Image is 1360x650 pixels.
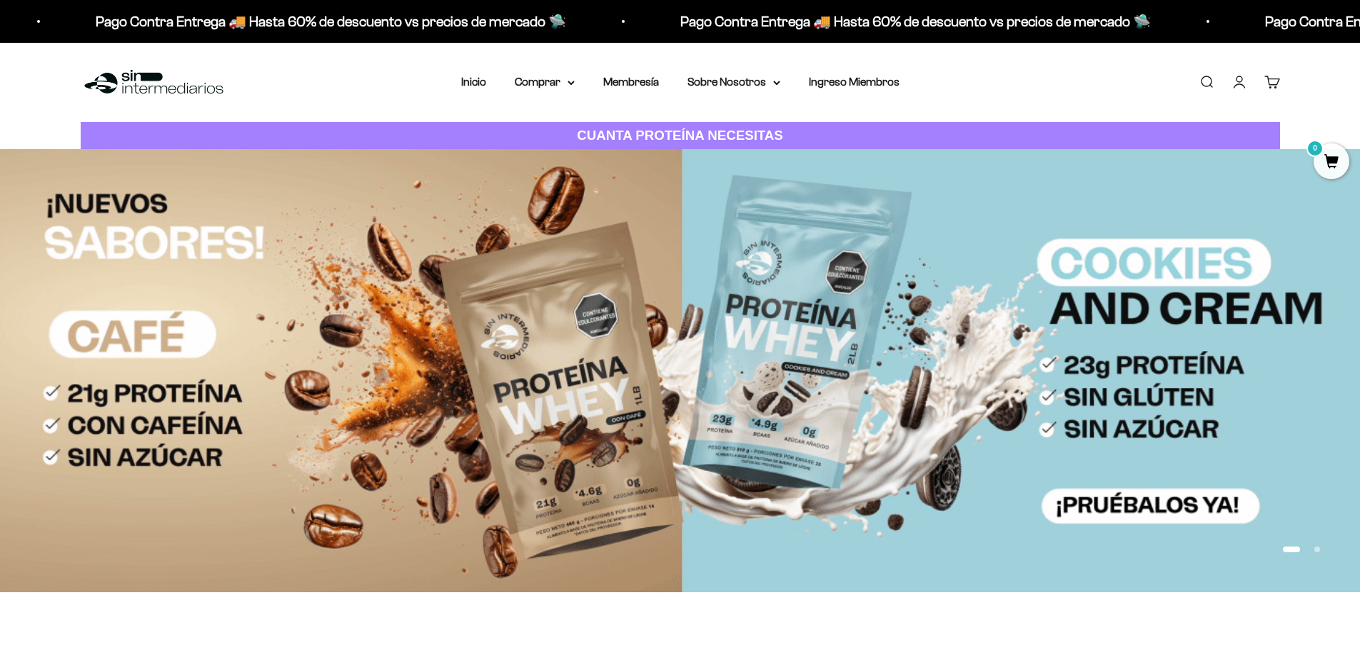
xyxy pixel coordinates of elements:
a: Ingreso Miembros [809,76,900,88]
a: Membresía [603,76,659,88]
strong: CUANTA PROTEÍNA NECESITAS [577,128,783,143]
summary: Sobre Nosotros [687,73,780,91]
a: CUANTA PROTEÍNA NECESITAS [81,122,1280,150]
a: 0 [1314,155,1349,171]
p: Pago Contra Entrega 🚚 Hasta 60% de descuento vs precios de mercado 🛸 [680,10,1151,33]
mark: 0 [1306,140,1324,157]
p: Pago Contra Entrega 🚚 Hasta 60% de descuento vs precios de mercado 🛸 [96,10,566,33]
summary: Comprar [515,73,575,91]
a: Inicio [461,76,486,88]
